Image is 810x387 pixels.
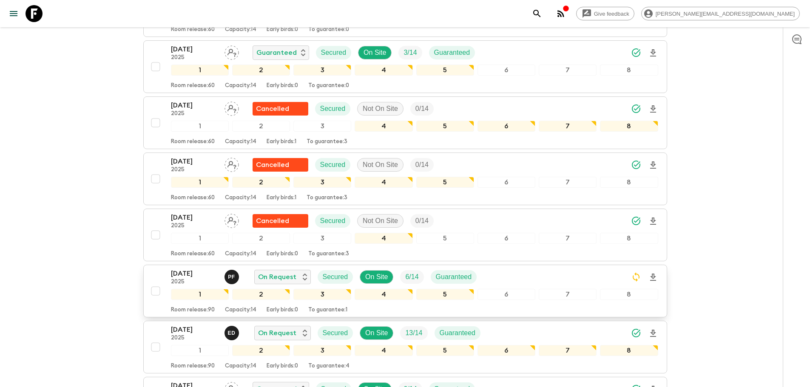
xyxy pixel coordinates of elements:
[355,345,412,356] div: 4
[293,65,351,76] div: 3
[440,328,476,338] p: Guaranteed
[171,223,218,229] p: 2025
[225,138,256,145] p: Capacity: 14
[171,363,215,370] p: Room release: 90
[415,216,429,226] p: 0 / 14
[323,272,348,282] p: Secured
[258,328,296,338] p: On Request
[253,214,308,228] div: Flash Pack cancellation
[232,233,290,244] div: 2
[410,214,434,228] div: Trip Fill
[171,167,218,173] p: 2025
[315,102,351,116] div: Secured
[434,48,470,58] p: Guaranteed
[355,177,412,188] div: 4
[225,270,241,284] button: PF
[267,307,298,314] p: Early birds: 0
[225,160,239,167] span: Assign pack leader
[315,214,351,228] div: Secured
[416,233,474,244] div: 5
[5,5,22,22] button: menu
[253,102,308,116] div: Flash Pack cancellation
[400,270,423,284] div: Trip Fill
[143,321,667,373] button: [DATE]2025Edwin Duarte RíosOn RequestSecuredOn SiteTrip FillGuaranteed12345678Room release:90Capa...
[225,26,256,33] p: Capacity: 14
[308,26,349,33] p: To guarantee: 0
[363,160,398,170] p: Not On Site
[363,104,398,114] p: Not On Site
[225,82,256,89] p: Capacity: 14
[258,272,296,282] p: On Request
[256,160,289,170] p: Cancelled
[400,326,427,340] div: Trip Fill
[293,177,351,188] div: 3
[405,272,418,282] p: 6 / 14
[225,326,241,340] button: ED
[576,7,634,20] a: Give feedback
[416,121,474,132] div: 5
[225,328,241,335] span: Edwin Duarte Ríos
[171,345,229,356] div: 1
[600,65,658,76] div: 8
[232,345,290,356] div: 2
[256,216,289,226] p: Cancelled
[171,156,218,167] p: [DATE]
[256,48,297,58] p: Guaranteed
[631,272,641,282] svg: Sync Required - Changes detected
[410,158,434,172] div: Trip Fill
[631,48,641,58] svg: Synced Successfully
[225,251,256,257] p: Capacity: 14
[232,177,290,188] div: 2
[539,65,597,76] div: 7
[171,195,215,201] p: Room release: 60
[171,100,218,110] p: [DATE]
[600,345,658,356] div: 8
[651,11,799,17] span: [PERSON_NAME][EMAIL_ADDRESS][DOMAIN_NAME]
[641,7,800,20] div: [PERSON_NAME][EMAIL_ADDRESS][DOMAIN_NAME]
[225,195,256,201] p: Capacity: 14
[171,65,229,76] div: 1
[477,289,535,300] div: 6
[539,121,597,132] div: 7
[539,345,597,356] div: 7
[267,138,296,145] p: Early birds: 1
[171,82,215,89] p: Room release: 60
[256,104,289,114] p: Cancelled
[171,138,215,145] p: Room release: 60
[171,233,229,244] div: 1
[267,363,298,370] p: Early birds: 0
[307,195,347,201] p: To guarantee: 3
[308,363,350,370] p: To guarantee: 4
[360,326,393,340] div: On Site
[600,233,658,244] div: 8
[143,96,667,149] button: [DATE]2025Assign pack leaderFlash Pack cancellationSecuredNot On SiteTrip Fill12345678Room releas...
[225,363,256,370] p: Capacity: 14
[171,54,218,61] p: 2025
[171,325,218,335] p: [DATE]
[320,216,346,226] p: Secured
[600,289,658,300] div: 8
[171,212,218,223] p: [DATE]
[365,328,388,338] p: On Site
[539,177,597,188] div: 7
[404,48,417,58] p: 3 / 14
[308,251,349,257] p: To guarantee: 3
[232,65,290,76] div: 2
[415,104,429,114] p: 0 / 14
[171,335,218,342] p: 2025
[228,274,235,280] p: P F
[293,233,351,244] div: 3
[477,121,535,132] div: 6
[600,121,658,132] div: 8
[416,345,474,356] div: 5
[320,104,346,114] p: Secured
[416,65,474,76] div: 5
[355,65,412,76] div: 4
[143,153,667,205] button: [DATE]2025Assign pack leaderFlash Pack cancellationSecuredNot On SiteTrip Fill12345678Room releas...
[398,46,422,59] div: Trip Fill
[631,104,641,114] svg: Synced Successfully
[415,160,429,170] p: 0 / 14
[232,289,290,300] div: 2
[267,26,298,33] p: Early birds: 0
[318,326,353,340] div: Secured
